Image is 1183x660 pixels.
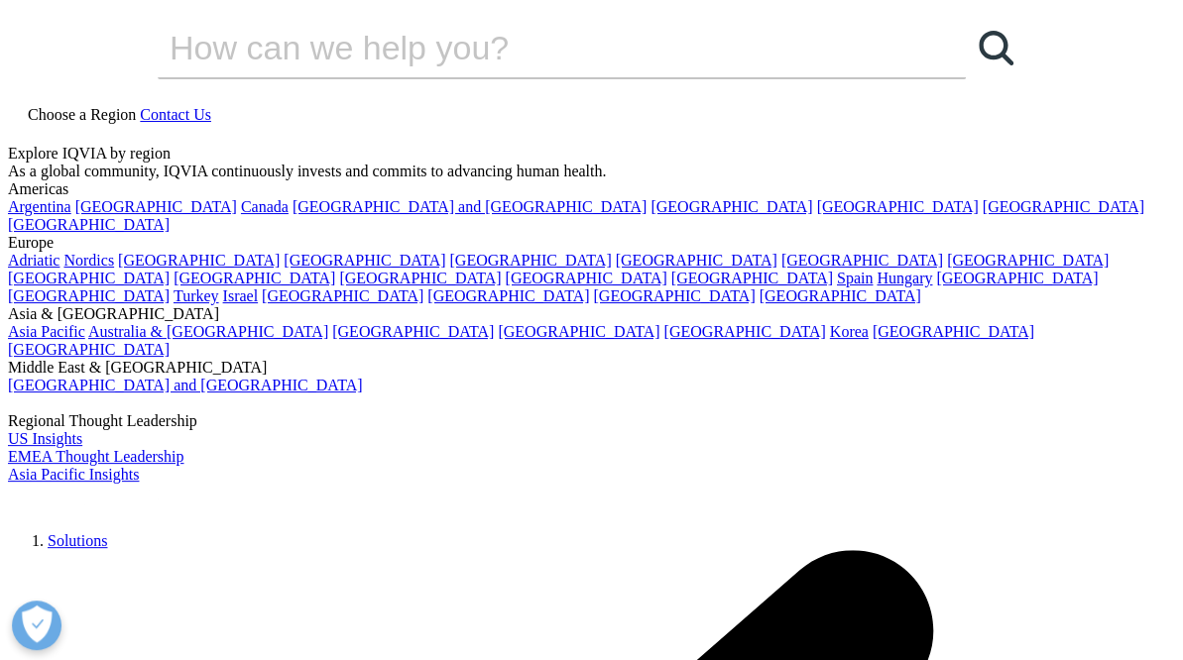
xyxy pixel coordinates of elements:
a: [GEOGRAPHIC_DATA] [75,198,237,215]
a: [GEOGRAPHIC_DATA] [873,323,1034,340]
a: [GEOGRAPHIC_DATA] [651,198,812,215]
div: Regional Thought Leadership [8,412,1175,430]
a: Hungary [877,270,932,286]
img: IQVIA Healthcare Information Technology and Pharma Clinical Research Company [8,484,167,512]
div: As a global community, IQVIA continuously invests and commits to advancing human health. [8,163,1175,180]
a: [GEOGRAPHIC_DATA] [8,287,170,304]
a: [GEOGRAPHIC_DATA] [284,252,445,269]
a: [GEOGRAPHIC_DATA] [593,287,755,304]
a: [GEOGRAPHIC_DATA] [339,270,501,286]
a: [GEOGRAPHIC_DATA] [8,341,170,358]
svg: Search [979,31,1013,65]
div: Explore IQVIA by region [8,145,1175,163]
a: [GEOGRAPHIC_DATA] [616,252,777,269]
a: [GEOGRAPHIC_DATA] [816,198,978,215]
a: [GEOGRAPHIC_DATA] [663,323,825,340]
input: Search [158,18,909,77]
a: [GEOGRAPHIC_DATA] [781,252,943,269]
div: Middle East & [GEOGRAPHIC_DATA] [8,359,1175,377]
a: Nordics [63,252,114,269]
a: [GEOGRAPHIC_DATA] [936,270,1098,286]
a: [GEOGRAPHIC_DATA] and [GEOGRAPHIC_DATA] [293,198,647,215]
a: [GEOGRAPHIC_DATA] [174,270,335,286]
a: [GEOGRAPHIC_DATA] [332,323,494,340]
a: Solutions [48,532,107,549]
a: [GEOGRAPHIC_DATA] [8,216,170,233]
a: [GEOGRAPHIC_DATA] [262,287,423,304]
a: [GEOGRAPHIC_DATA] [8,270,170,286]
a: [GEOGRAPHIC_DATA] [498,323,659,340]
a: Turkey [174,287,219,304]
a: [GEOGRAPHIC_DATA] [505,270,666,286]
a: Contact Us [140,106,211,123]
a: Korea [830,323,869,340]
span: Choose a Region [28,106,136,123]
a: Adriatic [8,252,59,269]
a: [GEOGRAPHIC_DATA] [118,252,280,269]
a: US Insights [8,430,82,447]
a: [GEOGRAPHIC_DATA] [449,252,611,269]
a: [GEOGRAPHIC_DATA] [983,198,1144,215]
a: EMEA Thought Leadership [8,448,183,465]
div: Americas [8,180,1175,198]
a: [GEOGRAPHIC_DATA] [760,287,921,304]
a: Canada [241,198,289,215]
a: Argentina [8,198,71,215]
a: Asia Pacific [8,323,85,340]
div: Asia & [GEOGRAPHIC_DATA] [8,305,1175,323]
a: Israel [223,287,259,304]
a: [GEOGRAPHIC_DATA] [427,287,589,304]
a: Asia Pacific Insights [8,466,139,483]
div: Europe [8,234,1175,252]
a: [GEOGRAPHIC_DATA] and [GEOGRAPHIC_DATA] [8,377,362,393]
a: Search [966,18,1025,77]
button: Open Preferences [12,601,61,650]
a: Australia & [GEOGRAPHIC_DATA] [88,323,328,340]
a: [GEOGRAPHIC_DATA] [671,270,833,286]
a: [GEOGRAPHIC_DATA] [947,252,1109,269]
a: Spain [837,270,873,286]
